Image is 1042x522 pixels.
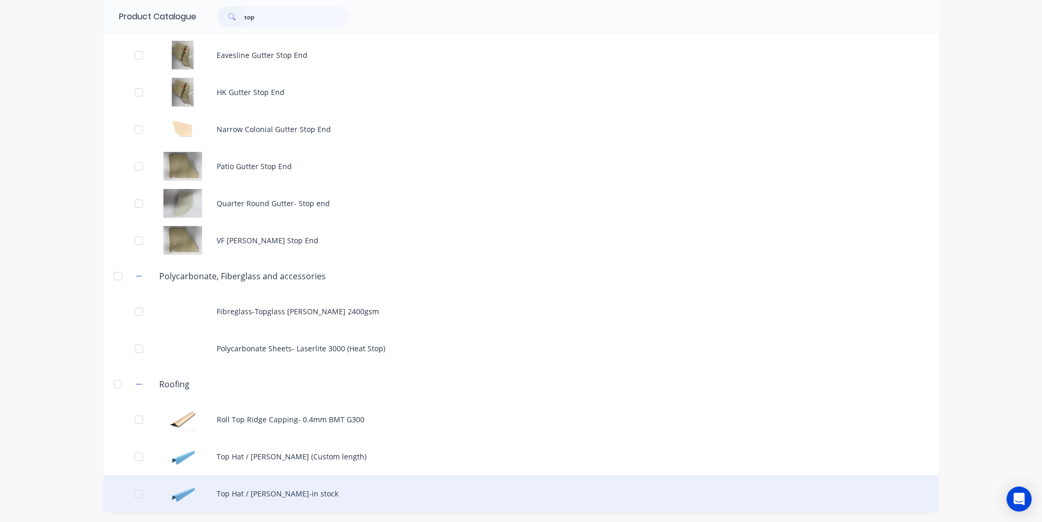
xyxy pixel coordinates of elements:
input: Search... [244,6,348,27]
div: Fibreglass-Topglass [PERSON_NAME] 2400gsm [103,293,939,330]
div: Top Hat / Batten (Custom length)Top Hat / [PERSON_NAME] (Custom length) [103,438,939,475]
div: Polycarbonate Sheets- Laserlite 3000 (Heat Stop) [103,330,939,367]
div: HK Gutter Stop EndHK Gutter Stop End [103,74,939,111]
div: Quarter Round Gutter- Stop endQuarter Round Gutter- Stop end [103,185,939,222]
div: Patio Gutter Stop EndPatio Gutter Stop End [103,148,939,185]
div: Polycarbonate, Fiberglass and accessories [151,270,334,282]
div: Eavesline Gutter Stop EndEavesline Gutter Stop End [103,37,939,74]
div: Narrow Colonial Gutter Stop EndNarrow Colonial Gutter Stop End [103,111,939,148]
div: Roofing [151,378,198,390]
div: VF Patio Gutter Stop EndVF [PERSON_NAME] Stop End [103,222,939,259]
div: Open Intercom Messenger [1007,487,1032,512]
div: Roll Top Ridge Capping- 0.4mm BMT G300Roll Top Ridge Capping- 0.4mm BMT G300 [103,401,939,438]
div: Top Hat / Batten-in stockTop Hat / [PERSON_NAME]-in stock [103,475,939,512]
